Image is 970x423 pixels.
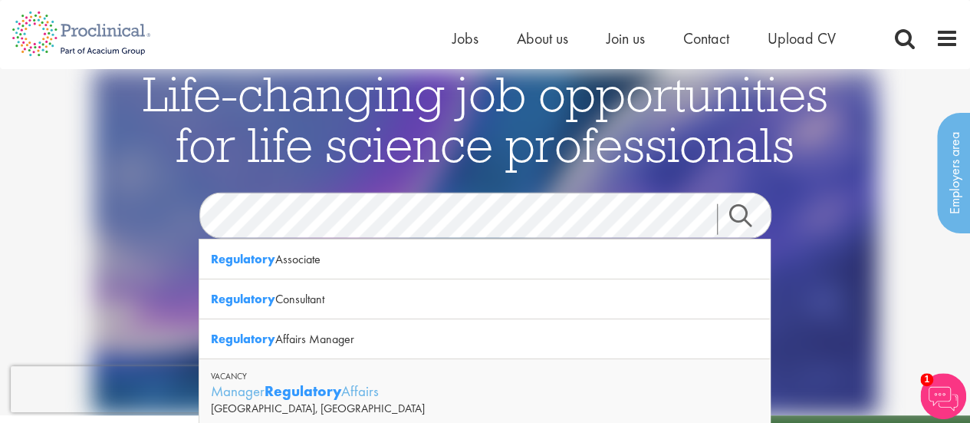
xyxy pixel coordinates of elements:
[199,279,770,319] div: Consultant
[920,373,933,386] span: 1
[211,371,758,382] div: Vacancy
[211,401,758,416] div: [GEOGRAPHIC_DATA], [GEOGRAPHIC_DATA]
[768,28,836,48] a: Upload CV
[199,240,770,279] div: Associate
[717,204,783,235] a: Job search submit button
[199,319,770,359] div: Affairs Manager
[265,382,341,401] strong: Regulatory
[920,373,966,419] img: Chatbot
[517,28,568,48] a: About us
[211,331,275,347] strong: Regulatory
[143,63,828,175] span: Life-changing job opportunities for life science professionals
[211,382,758,401] div: Manager Affairs
[11,366,207,412] iframe: reCAPTCHA
[683,28,729,48] a: Contact
[607,28,645,48] a: Join us
[211,291,275,307] strong: Regulatory
[92,69,878,415] img: candidate home
[452,28,478,48] a: Jobs
[211,251,275,267] strong: Regulatory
